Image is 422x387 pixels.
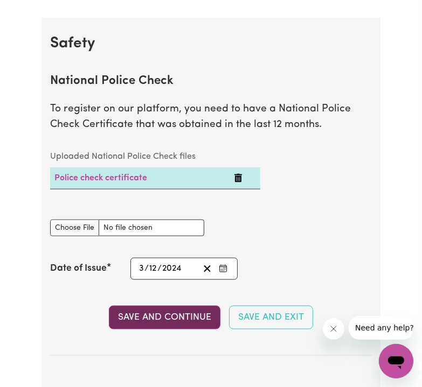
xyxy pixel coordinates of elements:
button: Save and Continue [109,306,220,329]
button: Save and Exit [229,306,313,329]
span: / [144,264,149,273]
iframe: Close message [323,318,344,340]
input: -- [139,262,144,276]
h2: Safety [50,35,372,53]
iframe: Button to launch messaging window [379,344,413,378]
span: Need any help? [6,8,65,16]
iframe: Message from company [349,316,413,340]
button: Clear date [199,262,216,276]
p: To register on our platform, you need to have a National Police Check Certificate that was obtain... [50,102,372,133]
h2: National Police Check [50,74,372,89]
a: Police check certificate [54,174,147,182]
label: Date of Issue [50,262,107,276]
button: Delete Police check certificate [234,172,243,185]
button: Enter the Date of Issue of your National Police Check [216,262,231,276]
input: -- [149,262,157,276]
span: / [157,264,162,273]
caption: Uploaded National Police Check files [50,146,260,167]
input: ---- [162,262,183,276]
